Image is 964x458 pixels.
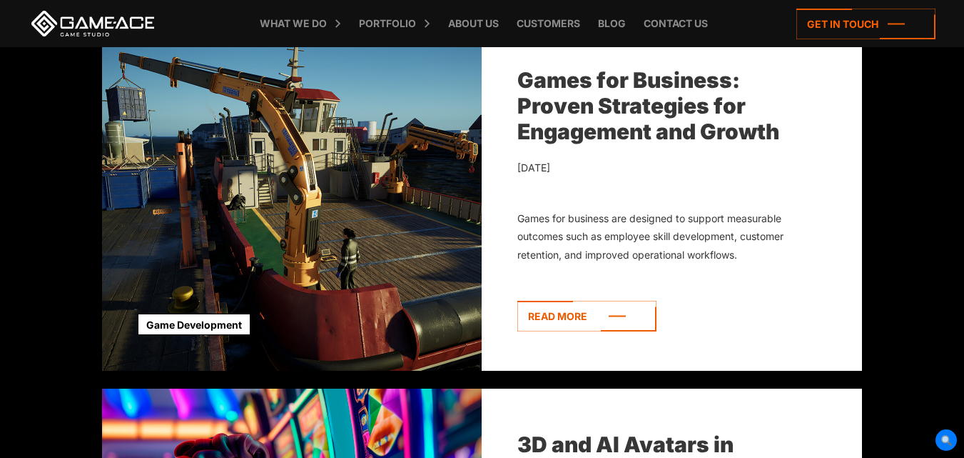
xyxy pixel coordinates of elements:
div: Games for business are designed to support measurable outcomes such as employee skill development... [517,209,798,264]
img: 🔍 [941,435,952,446]
a: Games for Business: Proven Strategies for Engagement and Growth [517,67,779,144]
a: Get in touch [796,9,935,39]
img: Games for Business: Proven Strategies for Engagement and Growth [102,24,482,371]
div: [DATE] [517,159,798,177]
a: Read more [517,301,656,332]
a: Game Development [138,314,250,335]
